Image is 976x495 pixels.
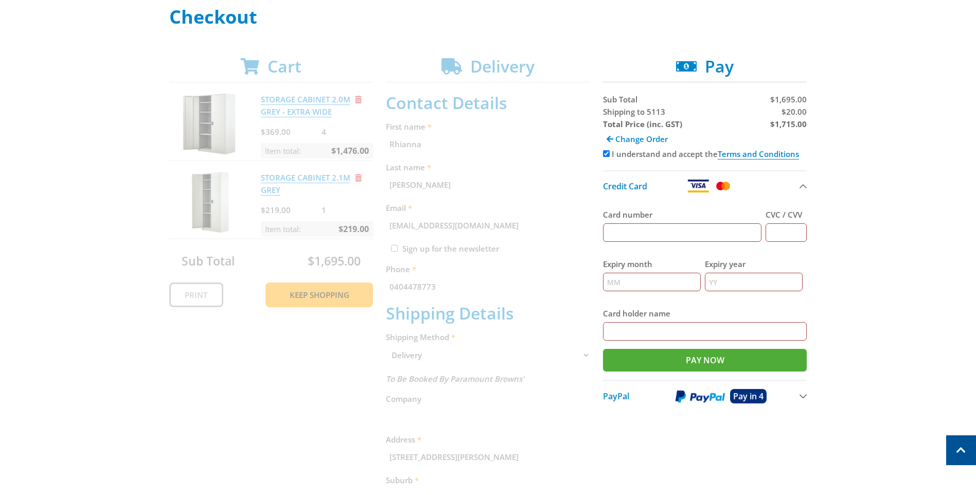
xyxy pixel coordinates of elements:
label: Card holder name [603,307,807,320]
strong: Total Price (inc. GST) [603,119,682,129]
label: Expiry month [603,258,701,270]
h1: Checkout [169,7,807,27]
a: Terms and Conditions [718,149,799,160]
span: PayPal [603,391,629,402]
img: Visa [687,180,709,192]
img: PayPal [676,390,725,403]
button: Credit Card [603,170,807,201]
span: Shipping to 5113 [603,107,665,117]
span: Sub Total [603,94,637,104]
span: Pay [705,55,734,77]
label: I understand and accept the [612,149,799,160]
label: CVC / CVV [766,208,807,221]
input: Please accept the terms and conditions. [603,150,610,157]
label: Card number [603,208,762,221]
input: YY [705,273,803,291]
span: Pay in 4 [733,391,764,402]
button: PayPal Pay in 4 [603,380,807,412]
label: Expiry year [705,258,803,270]
span: $1,695.00 [770,94,807,104]
span: $20.00 [782,107,807,117]
strong: $1,715.00 [770,119,807,129]
span: Change Order [615,134,668,144]
img: Mastercard [714,180,732,192]
span: Credit Card [603,181,647,192]
input: MM [603,273,701,291]
input: Pay Now [603,349,807,372]
a: Change Order [603,130,671,148]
